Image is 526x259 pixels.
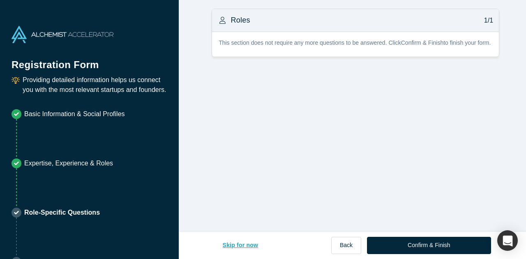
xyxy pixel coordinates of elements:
p: Role-Specific Questions [24,208,100,218]
p: Providing detailed information helps us connect you with the most relevant startups and founders. [23,75,167,95]
button: Back [331,237,361,254]
b: Confirm & Finish [401,39,443,46]
button: Confirm & Finish [367,237,491,254]
p: Basic Information & Social Profiles [24,109,125,119]
p: 1/1 [480,16,493,25]
button: Skip for now [214,237,267,254]
p: This section does not require any more questions to be answered. Click to finish your form. [219,39,492,47]
h1: Registration Form [12,49,167,72]
p: Expertise, Experience & Roles [24,158,113,168]
img: Alchemist Accelerator Logo [12,26,113,43]
h3: Roles [231,15,250,26]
